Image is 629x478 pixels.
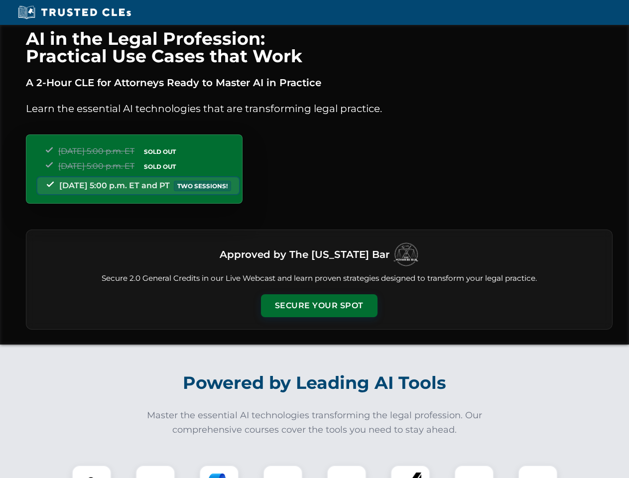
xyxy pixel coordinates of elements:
[26,30,613,65] h1: AI in the Legal Profession: Practical Use Cases that Work
[15,5,134,20] img: Trusted CLEs
[140,161,179,172] span: SOLD OUT
[38,273,600,284] p: Secure 2.0 General Credits in our Live Webcast and learn proven strategies designed to transform ...
[393,242,418,267] img: Logo
[58,161,134,171] span: [DATE] 5:00 p.m. ET
[261,294,377,317] button: Secure Your Spot
[58,146,134,156] span: [DATE] 5:00 p.m. ET
[220,245,389,263] h3: Approved by The [US_STATE] Bar
[26,75,613,91] p: A 2-Hour CLE for Attorneys Ready to Master AI in Practice
[140,408,489,437] p: Master the essential AI technologies transforming the legal profession. Our comprehensive courses...
[140,146,179,157] span: SOLD OUT
[26,101,613,117] p: Learn the essential AI technologies that are transforming legal practice.
[39,365,591,400] h2: Powered by Leading AI Tools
